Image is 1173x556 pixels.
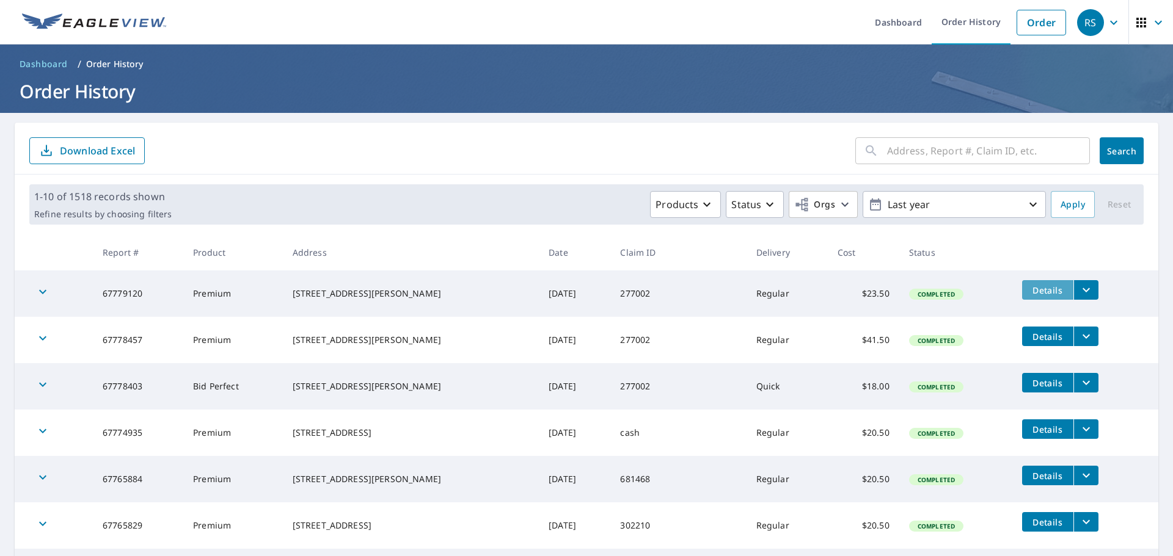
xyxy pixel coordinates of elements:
div: RS [1077,9,1104,36]
td: Premium [183,317,283,363]
button: detailsBtn-67778457 [1022,327,1073,346]
button: Orgs [789,191,858,218]
button: filesDropdownBtn-67778457 [1073,327,1098,346]
div: [STREET_ADDRESS][PERSON_NAME] [293,287,530,300]
span: Details [1029,377,1066,389]
button: detailsBtn-67765884 [1022,466,1073,485]
button: detailsBtn-67774935 [1022,419,1073,439]
td: 67778403 [93,363,183,410]
td: 277002 [610,270,746,317]
span: Dashboard [20,58,68,70]
p: Refine results by choosing filters [34,209,172,220]
p: Status [731,197,761,212]
td: [DATE] [539,502,610,549]
td: $20.50 [828,410,899,456]
td: 302210 [610,502,746,549]
td: 277002 [610,363,746,410]
button: detailsBtn-67779120 [1022,280,1073,300]
td: 67778457 [93,317,183,363]
a: Order [1017,10,1066,35]
button: detailsBtn-67765829 [1022,512,1073,532]
span: Completed [910,475,962,484]
p: 1-10 of 1518 records shown [34,189,172,204]
button: Search [1100,137,1144,164]
td: 277002 [610,317,746,363]
td: $23.50 [828,270,899,317]
div: [STREET_ADDRESS][PERSON_NAME] [293,473,530,485]
th: Cost [828,234,899,270]
td: $41.50 [828,317,899,363]
th: Product [183,234,283,270]
span: Completed [910,336,962,345]
td: Regular [747,270,828,317]
button: Download Excel [29,137,145,164]
td: 67774935 [93,410,183,456]
span: Completed [910,290,962,298]
div: [STREET_ADDRESS] [293,427,530,439]
td: Premium [183,456,283,502]
td: $18.00 [828,363,899,410]
span: Details [1029,331,1066,342]
button: Status [726,191,784,218]
div: [STREET_ADDRESS][PERSON_NAME] [293,334,530,346]
td: 67765884 [93,456,183,502]
td: Premium [183,502,283,549]
button: filesDropdownBtn-67778403 [1073,373,1098,392]
button: Products [650,191,721,218]
li: / [78,57,81,71]
td: $20.50 [828,502,899,549]
span: Apply [1061,197,1085,212]
th: Address [283,234,539,270]
td: Premium [183,270,283,317]
a: Dashboard [15,54,73,74]
span: Details [1029,424,1066,435]
button: detailsBtn-67778403 [1022,373,1073,392]
span: Completed [910,383,962,391]
td: Bid Perfect [183,363,283,410]
td: 67779120 [93,270,183,317]
th: Date [539,234,610,270]
td: 681468 [610,456,746,502]
span: Completed [910,429,962,438]
td: Quick [747,363,828,410]
td: [DATE] [539,410,610,456]
nav: breadcrumb [15,54,1158,74]
span: Search [1109,145,1134,157]
button: Last year [863,191,1046,218]
img: EV Logo [22,13,166,32]
td: 67765829 [93,502,183,549]
div: [STREET_ADDRESS][PERSON_NAME] [293,380,530,392]
span: Completed [910,522,962,530]
th: Delivery [747,234,828,270]
td: Regular [747,317,828,363]
button: filesDropdownBtn-67779120 [1073,280,1098,300]
button: filesDropdownBtn-67765884 [1073,466,1098,485]
button: filesDropdownBtn-67774935 [1073,419,1098,439]
span: Details [1029,516,1066,528]
span: Orgs [794,197,835,212]
div: [STREET_ADDRESS] [293,519,530,532]
p: Download Excel [60,144,135,157]
th: Status [899,234,1012,270]
h1: Order History [15,79,1158,104]
td: Regular [747,456,828,502]
span: Details [1029,284,1066,296]
td: Regular [747,502,828,549]
span: Details [1029,470,1066,482]
input: Address, Report #, Claim ID, etc. [887,134,1090,168]
p: Order History [86,58,144,70]
td: [DATE] [539,456,610,502]
td: cash [610,410,746,456]
td: [DATE] [539,317,610,363]
button: Apply [1051,191,1095,218]
td: $20.50 [828,456,899,502]
th: Report # [93,234,183,270]
td: Regular [747,410,828,456]
p: Last year [883,194,1026,215]
td: Premium [183,410,283,456]
th: Claim ID [610,234,746,270]
td: [DATE] [539,270,610,317]
p: Products [656,197,698,212]
td: [DATE] [539,363,610,410]
button: filesDropdownBtn-67765829 [1073,512,1098,532]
